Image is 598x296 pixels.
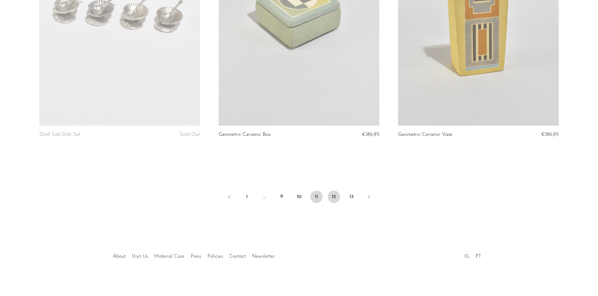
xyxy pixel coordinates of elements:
a: Visit Us [132,254,148,259]
a: Geometric Ceramic Vase [398,132,452,137]
a: Material Care [154,254,184,259]
a: Geometric Ceramic Box [219,132,271,137]
a: 13 [345,191,358,203]
a: About [113,254,126,259]
a: IG [464,254,469,259]
a: Previous [223,191,235,204]
span: … [258,191,270,203]
a: Shell Salt Dish Set [39,132,80,137]
a: Policies [207,254,223,259]
span: €186,95 [362,132,379,137]
a: 1 [240,191,253,203]
a: Contact [229,254,246,259]
a: Next [363,191,375,204]
ul: Social Medias [461,249,484,261]
a: 9 [275,191,288,203]
span: Sold Out [180,132,200,137]
a: 12 [328,191,340,203]
span: €186,95 [541,132,559,137]
ul: Quick links [110,249,278,261]
a: 10 [293,191,305,203]
span: 11 [310,191,323,203]
a: PT [476,254,481,259]
a: Press [191,254,201,259]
